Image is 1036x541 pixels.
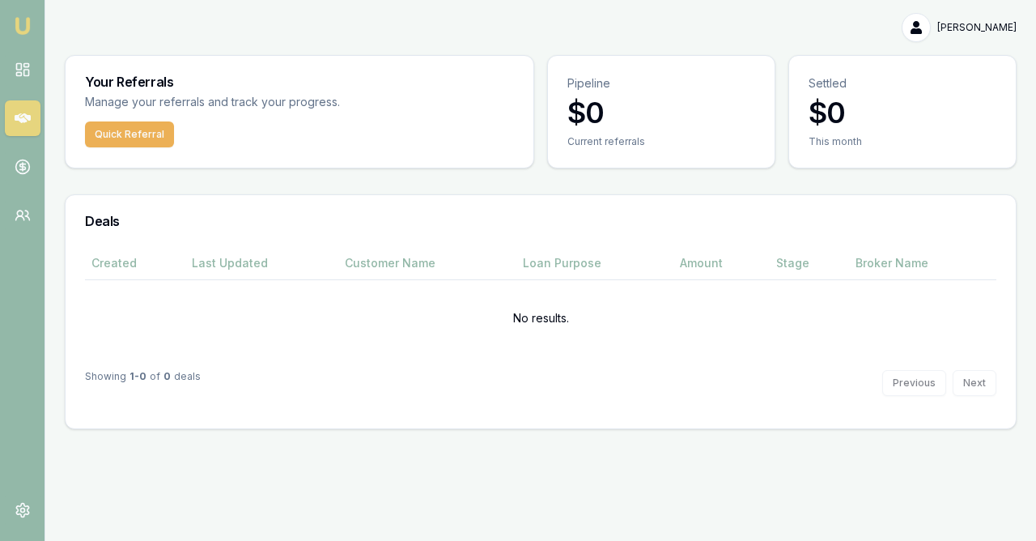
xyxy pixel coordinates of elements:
p: Pipeline [567,75,755,92]
div: Created [91,255,179,271]
div: This month [809,135,996,148]
p: Settled [809,75,996,92]
h3: Deals [85,215,996,228]
div: Customer Name [345,255,510,271]
td: No results. [85,279,996,357]
div: Loan Purpose [523,255,667,271]
button: Quick Referral [85,121,174,147]
h3: $0 [809,96,996,129]
strong: 0 [163,370,171,396]
div: Broker Name [856,255,990,271]
div: Amount [680,255,763,271]
div: Last Updated [192,255,332,271]
div: Stage [776,255,843,271]
p: Manage your referrals and track your progress. [85,93,499,112]
span: [PERSON_NAME] [937,21,1017,34]
div: Showing of deals [85,370,201,396]
h3: Your Referrals [85,75,514,88]
img: emu-icon-u.png [13,16,32,36]
strong: 1 - 0 [129,370,146,396]
div: Current referrals [567,135,755,148]
h3: $0 [567,96,755,129]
